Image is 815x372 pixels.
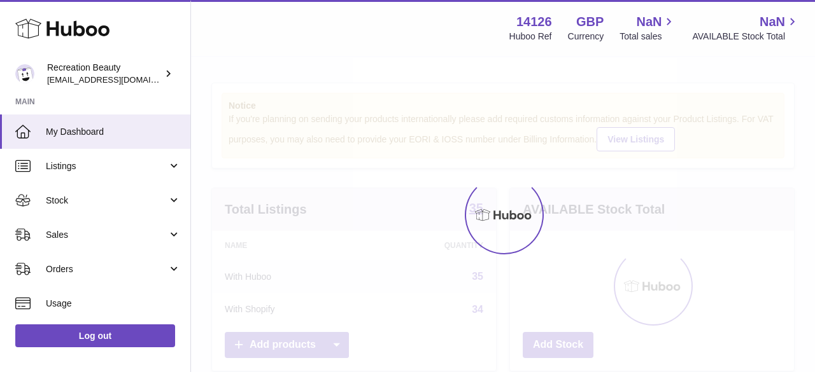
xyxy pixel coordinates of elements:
strong: GBP [576,13,604,31]
span: [EMAIL_ADDRESS][DOMAIN_NAME] [47,74,187,85]
img: internalAdmin-14126@internal.huboo.com [15,64,34,83]
span: Total sales [620,31,676,43]
div: Huboo Ref [509,31,552,43]
span: Orders [46,263,167,275]
span: NaN [636,13,662,31]
div: Recreation Beauty [47,62,162,86]
strong: 14126 [516,13,552,31]
span: Stock [46,195,167,207]
a: Log out [15,324,175,347]
span: NaN [760,13,785,31]
span: Listings [46,160,167,172]
span: AVAILABLE Stock Total [692,31,800,43]
a: NaN AVAILABLE Stock Total [692,13,800,43]
span: My Dashboard [46,126,181,138]
a: NaN Total sales [620,13,676,43]
div: Currency [568,31,604,43]
span: Usage [46,298,181,310]
span: Sales [46,229,167,241]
